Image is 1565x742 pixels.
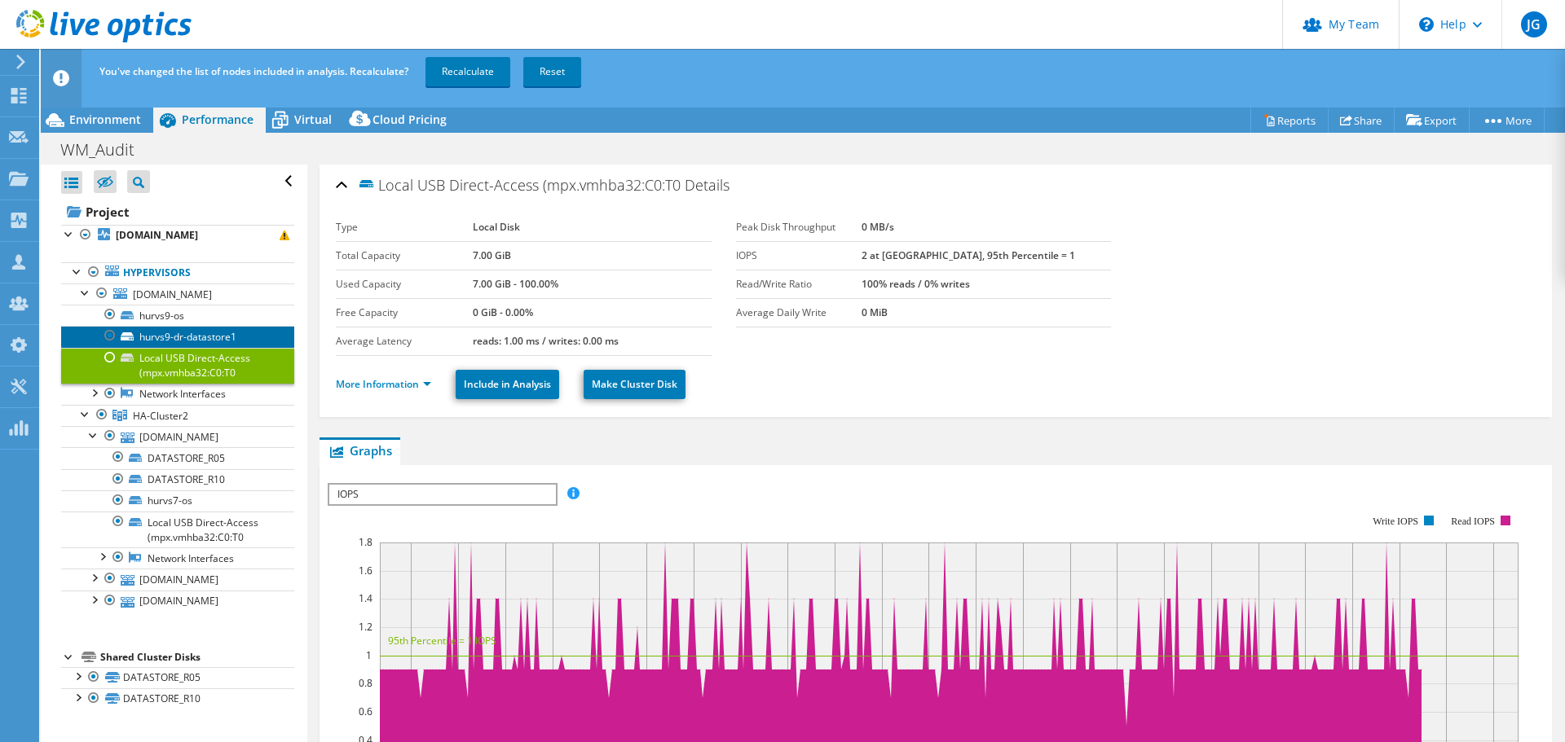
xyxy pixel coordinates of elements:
[336,305,473,321] label: Free Capacity
[336,248,473,264] label: Total Capacity
[61,348,294,384] a: Local USB Direct-Access (mpx.vmhba32:C0:T0
[1250,108,1329,133] a: Reports
[862,305,888,319] b: 0 MiB
[584,370,686,399] a: Make Cluster Disk
[862,277,970,291] b: 100% reads / 0% writes
[456,370,559,399] a: Include in Analysis
[61,326,294,347] a: hurvs9-dr-datastore1
[425,57,510,86] a: Recalculate
[61,511,294,547] a: Local USB Direct-Access (mpx.vmhba32:C0:T0
[133,288,212,301] span: [DOMAIN_NAME]
[736,305,862,321] label: Average Daily Write
[359,564,373,577] text: 1.6
[359,705,373,718] text: 0.6
[736,248,862,264] label: IOPS
[61,199,294,225] a: Project
[133,409,188,423] span: HA-Cluster2
[336,377,431,391] a: More Information
[1394,108,1470,133] a: Export
[373,112,447,127] span: Cloud Pricing
[99,64,408,78] span: You've changed the list of nodes included in analysis. Recalculate?
[336,333,473,349] label: Average Latency
[69,112,141,127] span: Environment
[473,277,558,291] b: 7.00 GiB - 100.00%
[61,426,294,447] a: [DOMAIN_NAME]
[1469,108,1545,133] a: More
[1328,108,1395,133] a: Share
[336,219,473,235] label: Type
[388,634,496,648] text: 95th Percentile = 1 IOPS
[359,620,373,634] text: 1.2
[1452,516,1496,527] text: Read IOPS
[61,490,294,511] a: hurvs7-os
[61,667,294,688] a: DATASTORE_R05
[359,591,373,605] text: 1.4
[53,141,160,159] h1: WM_Audit
[328,442,392,459] span: Graphs
[473,220,520,234] b: Local Disk
[61,569,294,590] a: [DOMAIN_NAME]
[736,276,862,292] label: Read/Write Ratio
[736,219,862,235] label: Peak Disk Throughput
[116,228,198,242] b: [DOMAIN_NAME]
[1373,516,1418,527] text: Write IOPS
[61,405,294,426] a: HA-Cluster2
[61,262,294,283] a: Hypervisors
[473,305,533,319] b: 0 GiB - 0.00%
[523,57,581,86] a: Reset
[473,334,619,348] b: reads: 1.00 ms / writes: 0.00 ms
[1419,17,1434,32] svg: \n
[61,305,294,326] a: hurvs9-os
[359,535,373,549] text: 1.8
[685,175,730,195] span: Details
[182,112,253,127] span: Performance
[366,648,372,662] text: 1
[61,283,294,305] a: [DOMAIN_NAME]
[61,591,294,612] a: [DOMAIN_NAME]
[1521,11,1547,37] span: JG
[329,485,555,504] span: IOPS
[359,676,373,690] text: 0.8
[357,175,681,194] span: Local USB Direct-Access (mpx.vmhba32:C0:T0
[61,469,294,490] a: DATASTORE_R10
[294,112,332,127] span: Virtual
[61,547,294,569] a: Network Interfaces
[100,648,294,667] div: Shared Cluster Disks
[473,248,511,262] b: 7.00 GiB
[61,688,294,709] a: DATASTORE_R10
[862,220,894,234] b: 0 MB/s
[61,225,294,246] a: [DOMAIN_NAME]
[862,248,1075,262] b: 2 at [GEOGRAPHIC_DATA], 95th Percentile = 1
[61,447,294,468] a: DATASTORE_R05
[61,384,294,405] a: Network Interfaces
[336,276,473,292] label: Used Capacity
